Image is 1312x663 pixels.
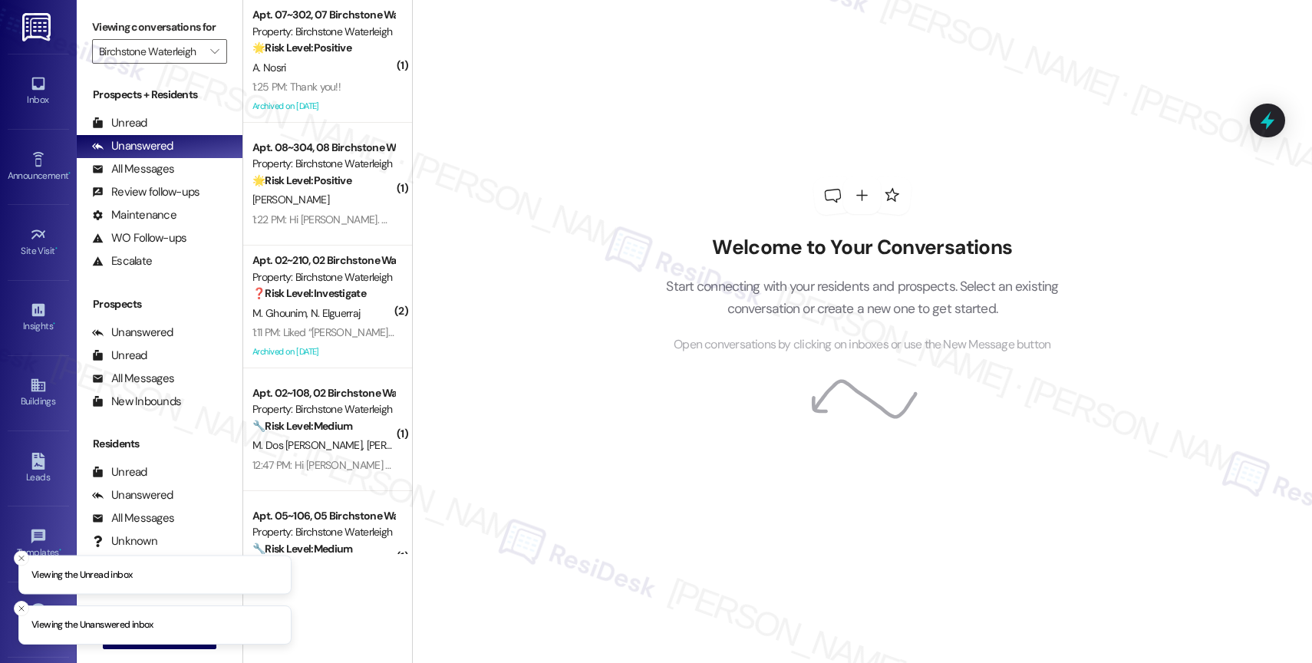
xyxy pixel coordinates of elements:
strong: 🌟 Risk Level: Positive [252,173,351,187]
a: Templates • [8,523,69,565]
div: All Messages [92,510,174,526]
div: Apt. 02~108, 02 Birchstone Waterleigh [252,385,394,401]
span: [PERSON_NAME] [252,193,329,206]
div: 1:22 PM: Hi [PERSON_NAME]. Ok, thank you so much [252,213,483,226]
div: Unanswered [92,487,173,503]
span: • [68,168,71,179]
a: Account [8,599,69,640]
span: • [53,318,55,329]
div: Apt. 07~302, 07 Birchstone Waterleigh [252,7,394,23]
a: Inbox [8,71,69,112]
div: Review follow-ups [92,184,199,200]
div: Prospects [77,296,242,312]
label: Viewing conversations for [92,15,227,39]
div: Property: Birchstone Waterleigh [252,24,394,40]
a: Buildings [8,372,69,414]
p: Viewing the Unread inbox [31,568,132,582]
div: Property: Birchstone Waterleigh [252,156,394,172]
span: M. Dos [PERSON_NAME] [252,438,367,452]
div: 1:25 PM: Thank you!! [252,80,341,94]
div: New Inbounds [92,394,181,410]
p: Start connecting with your residents and prospects. Select an existing conversation or create a n... [643,275,1082,319]
div: All Messages [92,371,174,387]
div: Unanswered [92,325,173,341]
div: Property: Birchstone Waterleigh [252,269,394,285]
div: Maintenance [92,207,176,223]
div: All Messages [92,161,174,177]
div: Unknown [92,533,157,549]
strong: 🌟 Risk Level: Positive [252,41,351,54]
img: ResiDesk Logo [22,13,54,41]
strong: 🔧 Risk Level: Medium [252,419,352,433]
div: Escalate [92,253,152,269]
input: All communities [99,39,203,64]
span: A. Nosri [252,61,285,74]
div: Unread [92,464,147,480]
div: Apt. 02~210, 02 Birchstone Waterleigh [252,252,394,269]
div: Apt. 08~304, 08 Birchstone Waterleigh [252,140,394,156]
div: Apt. 05~106, 05 Birchstone Waterleigh [252,508,394,524]
span: M. Ghounim [252,306,311,320]
span: Open conversations by clicking on inboxes or use the New Message button [674,335,1050,355]
div: Unread [92,348,147,364]
div: Property: Birchstone Waterleigh [252,401,394,417]
button: Close toast [14,601,29,616]
div: Unread [92,115,147,131]
div: Archived on [DATE] [251,342,396,361]
a: Site Visit • [8,222,69,263]
div: Residents [77,436,242,452]
div: Prospects + Residents [77,87,242,103]
span: [PERSON_NAME] [366,438,443,452]
strong: ❓ Risk Level: Investigate [252,286,366,300]
h2: Welcome to Your Conversations [643,236,1082,260]
div: WO Follow-ups [92,230,186,246]
div: Archived on [DATE] [251,97,396,116]
div: Unanswered [92,138,173,154]
a: Leads [8,448,69,490]
button: Close toast [14,550,29,566]
strong: 🔧 Risk Level: Medium [252,542,352,556]
div: Property: Birchstone Waterleigh [252,524,394,540]
i:  [210,45,219,58]
span: N. Elguerraj [310,306,360,320]
p: Viewing the Unanswered inbox [31,618,153,632]
a: Insights • [8,297,69,338]
span: • [55,243,58,254]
